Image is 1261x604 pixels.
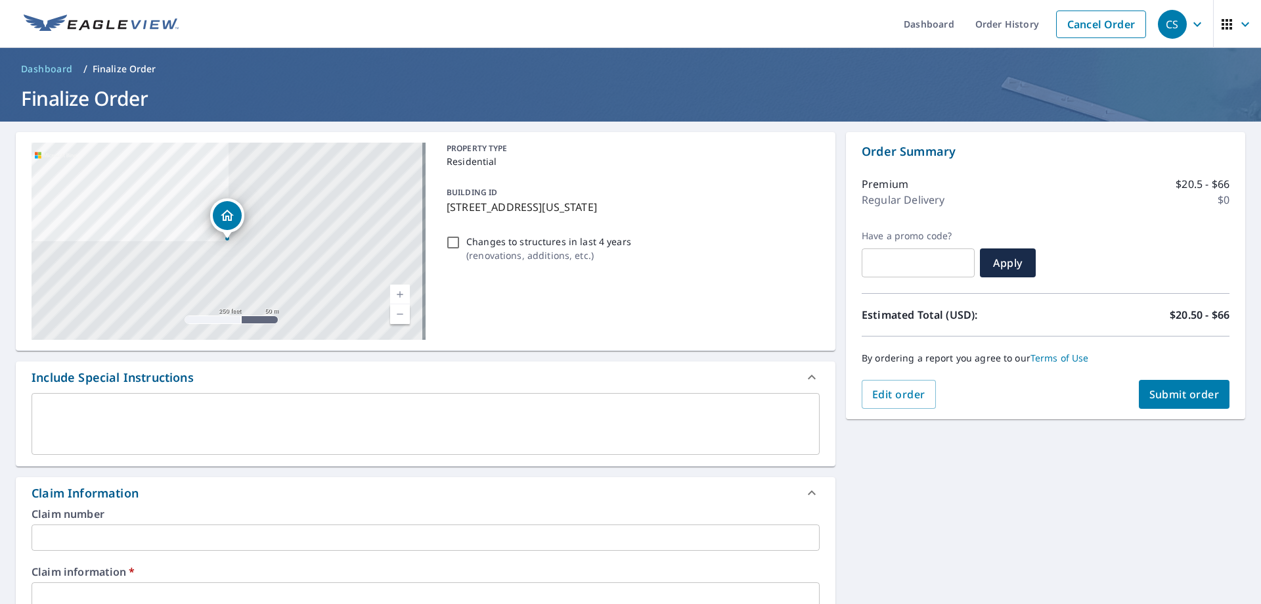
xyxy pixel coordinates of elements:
[32,369,194,386] div: Include Special Instructions
[32,484,139,502] div: Claim Information
[862,380,936,409] button: Edit order
[1139,380,1230,409] button: Submit order
[21,62,73,76] span: Dashboard
[872,387,925,402] span: Edit order
[16,85,1245,112] h1: Finalize Order
[1030,352,1089,364] a: Terms of Use
[466,235,631,248] p: Changes to structures in last 4 years
[93,62,156,76] p: Finalize Order
[1218,192,1229,208] p: $0
[447,187,497,198] p: BUILDING ID
[1149,387,1220,402] span: Submit order
[862,192,944,208] p: Regular Delivery
[447,154,814,168] p: Residential
[390,285,410,304] a: Current Level 17, Zoom In
[447,199,814,215] p: [STREET_ADDRESS][US_STATE]
[990,256,1025,270] span: Apply
[390,304,410,324] a: Current Level 17, Zoom Out
[862,352,1229,364] p: By ordering a report you agree to our
[980,248,1036,277] button: Apply
[32,509,820,519] label: Claim number
[862,230,975,242] label: Have a promo code?
[16,58,78,80] a: Dashboard
[16,477,835,509] div: Claim Information
[862,143,1229,160] p: Order Summary
[447,143,814,154] p: PROPERTY TYPE
[1176,176,1229,192] p: $20.5 - $66
[1158,10,1187,39] div: CS
[862,307,1046,323] p: Estimated Total (USD):
[16,361,835,393] div: Include Special Instructions
[1170,307,1229,323] p: $20.50 - $66
[466,248,631,262] p: ( renovations, additions, etc. )
[24,14,179,34] img: EV Logo
[1056,11,1146,38] a: Cancel Order
[210,198,244,239] div: Dropped pin, building 1, Residential property, 1315 Pennsylvania Ave Natrona Heights, PA 15065
[32,567,820,577] label: Claim information
[862,176,908,192] p: Premium
[16,58,1245,80] nav: breadcrumb
[83,61,87,77] li: /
